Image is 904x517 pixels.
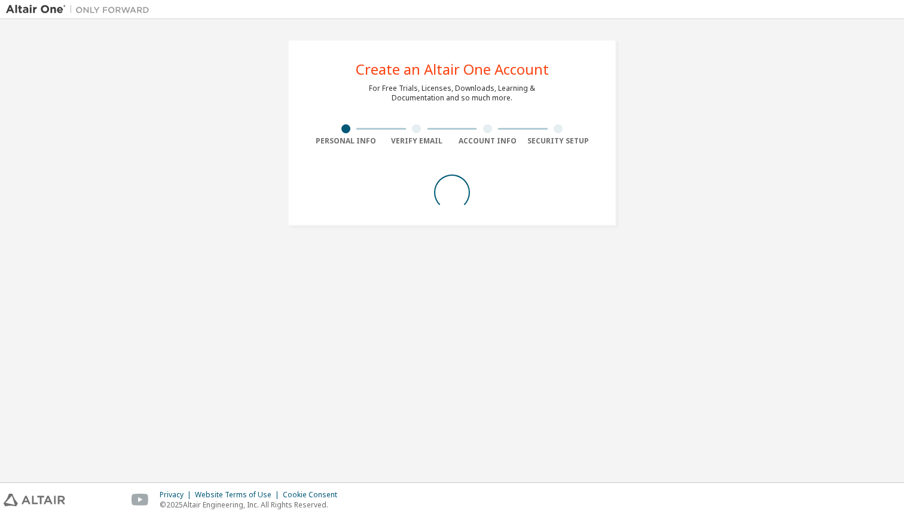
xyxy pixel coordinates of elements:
div: Website Terms of Use [195,490,283,500]
img: Altair One [6,4,155,16]
div: Create an Altair One Account [356,62,549,77]
div: Security Setup [523,136,594,146]
div: Cookie Consent [283,490,344,500]
div: Personal Info [310,136,381,146]
div: Privacy [160,490,195,500]
img: altair_logo.svg [4,494,65,506]
div: Account Info [452,136,523,146]
div: Verify Email [381,136,453,146]
div: For Free Trials, Licenses, Downloads, Learning & Documentation and so much more. [369,84,535,103]
img: youtube.svg [132,494,149,506]
p: © 2025 Altair Engineering, Inc. All Rights Reserved. [160,500,344,510]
